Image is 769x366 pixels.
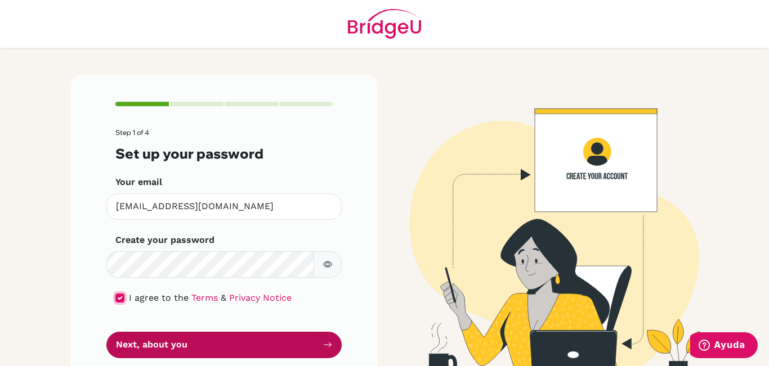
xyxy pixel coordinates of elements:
h3: Set up your password [115,146,333,162]
span: Step 1 of 4 [115,128,149,137]
input: Insert your email* [106,193,342,220]
iframe: Abre un widget desde donde se puede obtener más información [690,332,758,360]
span: I agree to the [129,292,189,303]
a: Privacy Notice [229,292,292,303]
span: & [221,292,226,303]
label: Your email [115,175,162,189]
label: Create your password [115,233,214,247]
a: Terms [191,292,218,303]
button: Next, about you [106,332,342,358]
